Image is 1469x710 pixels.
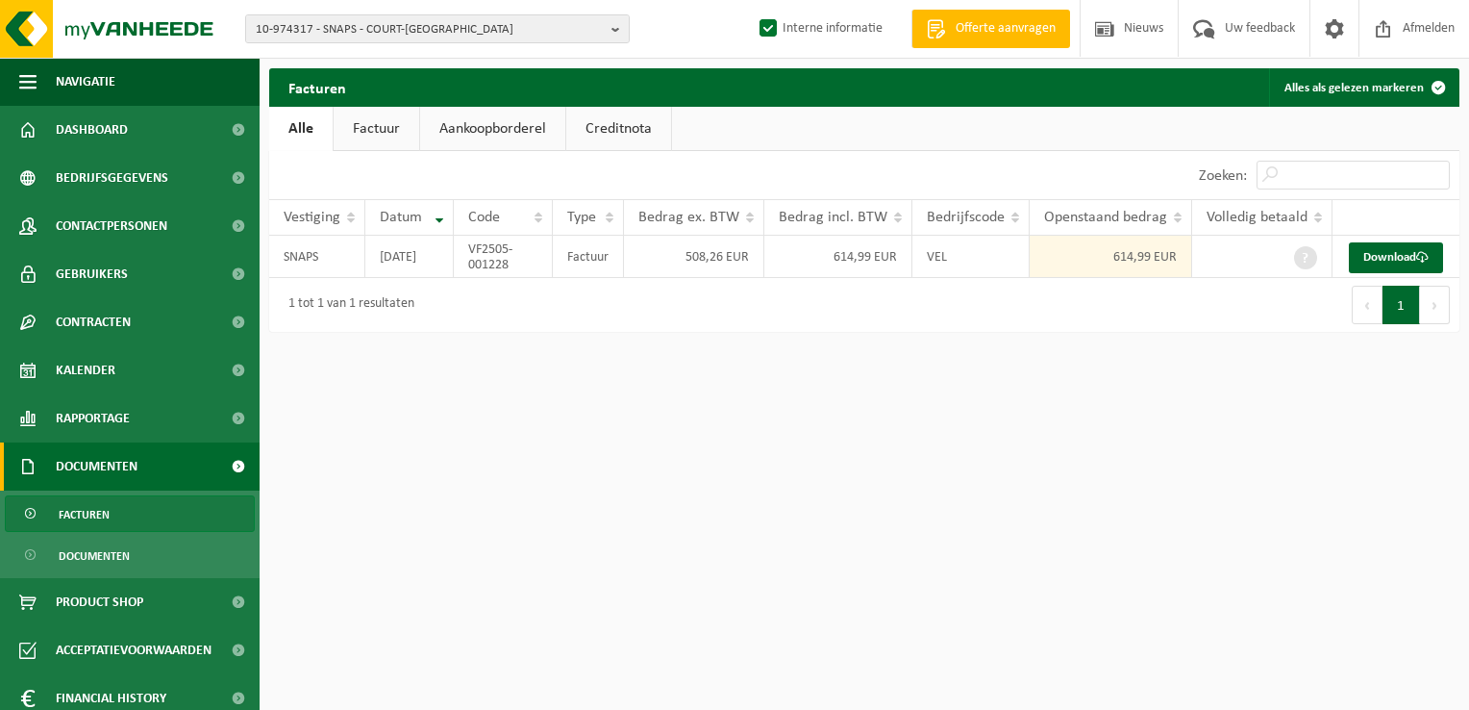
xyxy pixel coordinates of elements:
span: Bedrijfsgegevens [56,154,168,202]
a: Download [1349,242,1443,273]
button: Alles als gelezen markeren [1269,68,1457,107]
button: 10-974317 - SNAPS - COURT-[GEOGRAPHIC_DATA] [245,14,630,43]
td: VF2505-001228 [454,236,553,278]
button: 1 [1382,286,1420,324]
td: 508,26 EUR [624,236,764,278]
span: Contactpersonen [56,202,167,250]
button: Next [1420,286,1450,324]
a: Documenten [5,537,255,573]
span: Bedrag ex. BTW [638,210,739,225]
span: Kalender [56,346,115,394]
span: Type [567,210,596,225]
span: Product Shop [56,578,143,626]
label: Zoeken: [1199,168,1247,184]
button: Previous [1352,286,1382,324]
span: Rapportage [56,394,130,443]
span: Facturen [59,496,110,533]
span: Documenten [56,443,137,491]
a: Creditnota [566,107,671,151]
span: Openstaand bedrag [1044,210,1167,225]
span: Dashboard [56,106,128,154]
label: Interne informatie [756,14,883,43]
td: Factuur [553,236,624,278]
span: Vestiging [284,210,340,225]
td: [DATE] [365,236,454,278]
span: Gebruikers [56,250,128,298]
span: Documenten [59,538,130,574]
div: 1 tot 1 van 1 resultaten [279,288,414,322]
span: Bedrag incl. BTW [779,210,887,225]
a: Facturen [5,495,255,532]
span: Acceptatievoorwaarden [56,626,212,674]
a: Factuur [334,107,419,151]
span: Contracten [56,298,131,346]
span: Navigatie [56,58,115,106]
a: Alle [269,107,333,151]
span: Volledig betaald [1207,210,1307,225]
a: Offerte aanvragen [911,10,1070,48]
td: 614,99 EUR [1030,236,1192,278]
a: Aankoopborderel [420,107,565,151]
span: Code [468,210,500,225]
td: VEL [912,236,1030,278]
td: 614,99 EUR [764,236,912,278]
span: 10-974317 - SNAPS - COURT-[GEOGRAPHIC_DATA] [256,15,604,44]
span: Offerte aanvragen [951,19,1060,38]
td: SNAPS [269,236,365,278]
span: Bedrijfscode [927,210,1005,225]
span: Datum [380,210,422,225]
h2: Facturen [269,68,365,106]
